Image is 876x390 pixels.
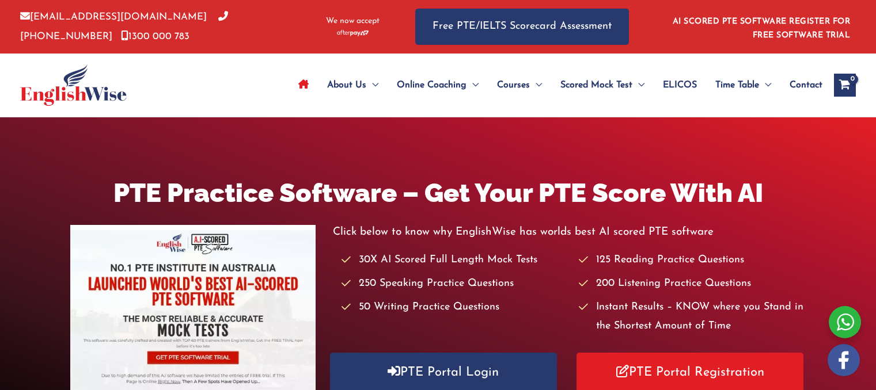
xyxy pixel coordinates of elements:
[20,64,127,106] img: cropped-ew-logo
[579,274,806,293] li: 200 Listening Practice Questions
[579,251,806,270] li: 125 Reading Practice Questions
[70,175,806,211] h1: PTE Practice Software – Get Your PTE Score With AI
[415,9,629,45] a: Free PTE/IELTS Scorecard Assessment
[530,65,542,105] span: Menu Toggle
[706,65,780,105] a: Time TableMenu Toggle
[342,298,568,317] li: 50 Writing Practice Questions
[318,65,388,105] a: About UsMenu Toggle
[289,65,822,105] nav: Site Navigation: Main Menu
[397,65,467,105] span: Online Coaching
[20,12,228,41] a: [PHONE_NUMBER]
[780,65,822,105] a: Contact
[715,65,759,105] span: Time Table
[326,16,380,27] span: We now accept
[327,65,366,105] span: About Us
[790,65,822,105] span: Contact
[666,8,856,45] aside: Header Widget 1
[673,17,851,40] a: AI SCORED PTE SOFTWARE REGISTER FOR FREE SOFTWARE TRIAL
[834,74,856,97] a: View Shopping Cart, empty
[342,251,568,270] li: 30X AI Scored Full Length Mock Tests
[497,65,530,105] span: Courses
[663,65,697,105] span: ELICOS
[20,12,207,22] a: [EMAIL_ADDRESS][DOMAIN_NAME]
[337,30,369,36] img: Afterpay-Logo
[560,65,632,105] span: Scored Mock Test
[366,65,378,105] span: Menu Toggle
[632,65,644,105] span: Menu Toggle
[828,344,860,376] img: white-facebook.png
[342,274,568,293] li: 250 Speaking Practice Questions
[488,65,551,105] a: CoursesMenu Toggle
[467,65,479,105] span: Menu Toggle
[388,65,488,105] a: Online CoachingMenu Toggle
[579,298,806,337] li: Instant Results – KNOW where you Stand in the Shortest Amount of Time
[333,223,806,242] p: Click below to know why EnglishWise has worlds best AI scored PTE software
[551,65,654,105] a: Scored Mock TestMenu Toggle
[759,65,771,105] span: Menu Toggle
[121,32,189,41] a: 1300 000 783
[654,65,706,105] a: ELICOS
